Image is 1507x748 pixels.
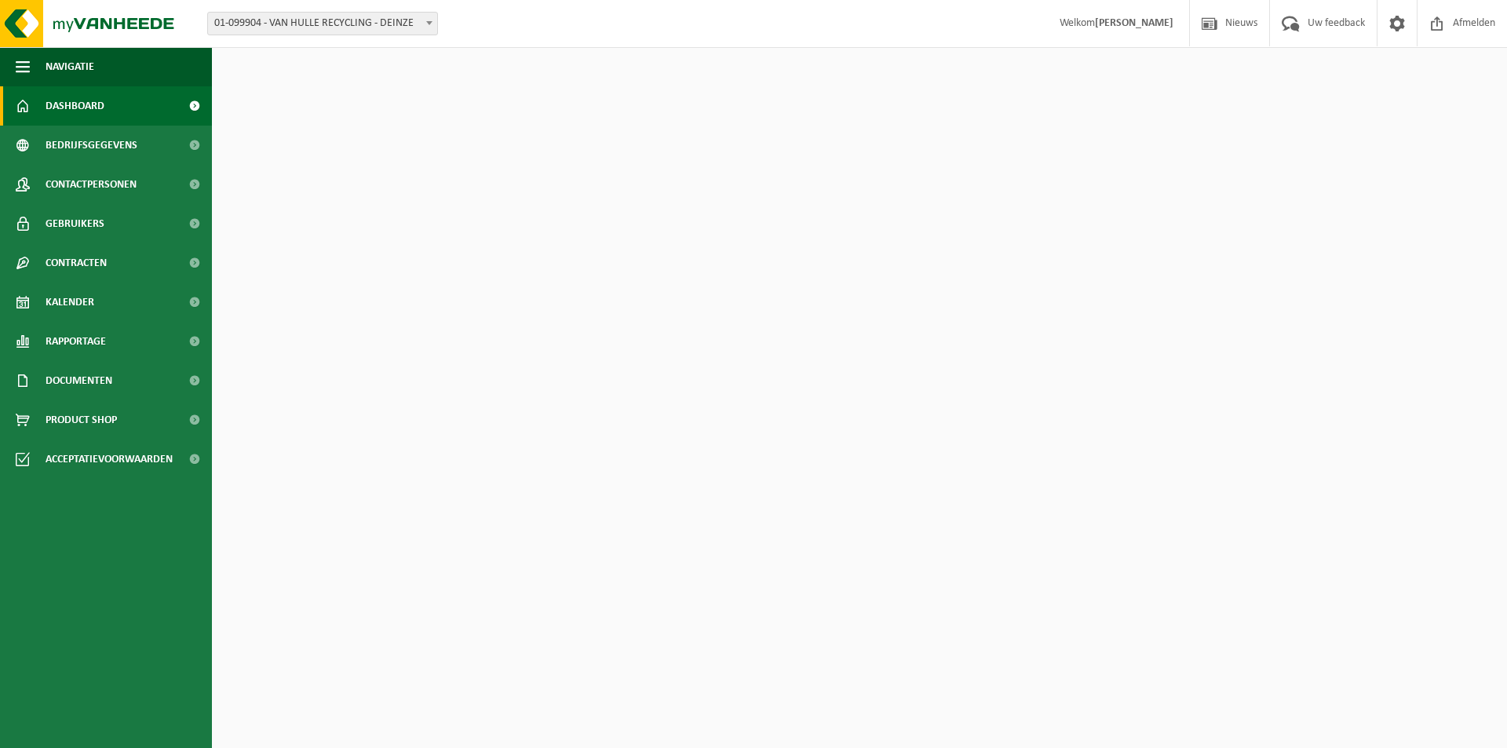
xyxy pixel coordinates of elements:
[207,12,438,35] span: 01-099904 - VAN HULLE RECYCLING - DEINZE
[46,243,107,283] span: Contracten
[46,126,137,165] span: Bedrijfsgegevens
[46,361,112,400] span: Documenten
[46,165,137,204] span: Contactpersonen
[46,86,104,126] span: Dashboard
[46,204,104,243] span: Gebruikers
[46,440,173,479] span: Acceptatievoorwaarden
[46,283,94,322] span: Kalender
[46,47,94,86] span: Navigatie
[208,13,437,35] span: 01-099904 - VAN HULLE RECYCLING - DEINZE
[1095,17,1173,29] strong: [PERSON_NAME]
[46,322,106,361] span: Rapportage
[46,400,117,440] span: Product Shop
